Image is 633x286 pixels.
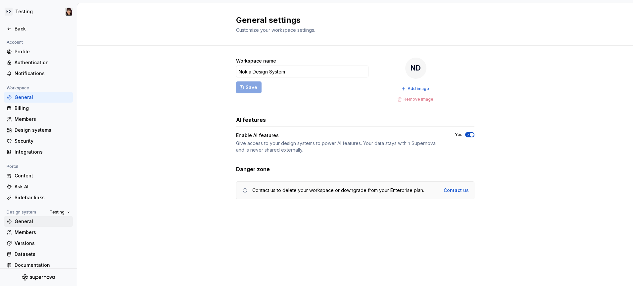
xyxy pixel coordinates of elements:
span: Testing [50,210,65,215]
div: Design systems [15,127,70,133]
a: General [4,216,73,227]
div: Enable AI features [236,132,443,139]
a: Sidebar links [4,192,73,203]
a: General [4,92,73,103]
div: Workspace [4,84,32,92]
a: Authentication [4,57,73,68]
a: Datasets [4,249,73,260]
a: Billing [4,103,73,114]
div: Integrations [15,149,70,155]
div: Design system [4,208,39,216]
div: Datasets [15,251,70,258]
a: Security [4,136,73,146]
div: Ask AI [15,183,70,190]
div: Testing [15,8,33,15]
svg: Supernova Logo [22,274,55,281]
div: Members [15,229,70,236]
div: Account [4,38,25,46]
a: Contact us [444,187,469,194]
button: NDTestingRaquel Pereira [1,4,75,19]
a: Documentation [4,260,73,270]
div: Content [15,172,70,179]
div: Documentation [15,262,70,268]
div: General [15,218,70,225]
a: Back [4,24,73,34]
span: Customize your workspace settings. [236,27,315,33]
label: Workspace name [236,58,276,64]
span: Add image [408,86,429,91]
a: Design systems [4,125,73,135]
div: General [15,94,70,101]
div: Portal [4,163,21,170]
div: Profile [15,48,70,55]
h3: AI features [236,116,266,124]
div: Authentication [15,59,70,66]
div: Billing [15,105,70,112]
div: Sidebar links [15,194,70,201]
h3: Danger zone [236,165,270,173]
a: Integrations [4,147,73,157]
div: Back [15,25,70,32]
label: Yes [455,132,463,137]
div: Versions [15,240,70,247]
div: Give access to your design systems to power AI features. Your data stays within Supernova and is ... [236,140,443,153]
img: Raquel Pereira [65,8,73,16]
h2: General settings [236,15,466,25]
a: Content [4,170,73,181]
a: Notifications [4,68,73,79]
a: Profile [4,46,73,57]
button: Add image [399,84,432,93]
div: ND [405,58,426,79]
div: Members [15,116,70,122]
div: Security [15,138,70,144]
a: Ask AI [4,181,73,192]
div: ND [5,8,13,16]
div: Notifications [15,70,70,77]
a: Versions [4,238,73,249]
a: Members [4,114,73,124]
a: Members [4,227,73,238]
div: Contact us to delete your workspace or downgrade from your Enterprise plan. [252,187,424,194]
